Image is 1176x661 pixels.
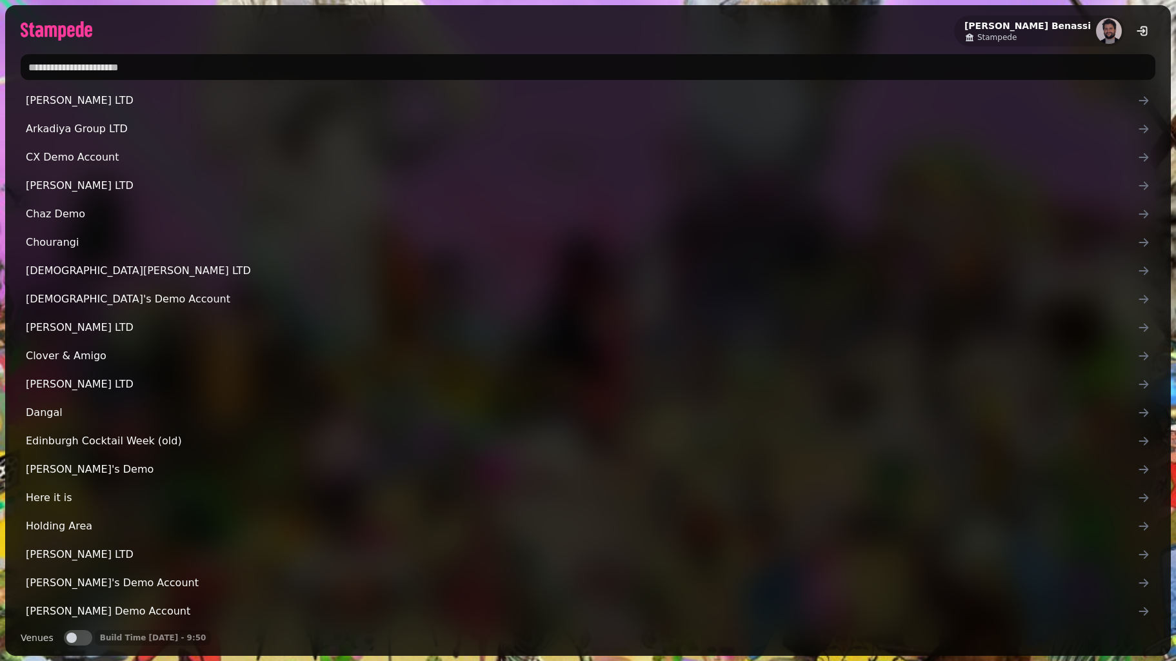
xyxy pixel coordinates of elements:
button: logout [1130,18,1155,44]
span: Edinburgh Cocktail Week (old) [26,433,1137,449]
span: CX Demo Account [26,150,1137,165]
span: [PERSON_NAME] LTD [26,93,1137,108]
a: Chaz Demo [21,201,1155,227]
a: [PERSON_NAME] LTD [21,542,1155,567]
span: [PERSON_NAME] LTD [26,547,1137,562]
a: [PERSON_NAME] LTD [21,371,1155,397]
h2: [PERSON_NAME] Benassi [964,19,1091,32]
a: Clover & Amigo [21,343,1155,369]
span: [DEMOGRAPHIC_DATA]'s Demo Account [26,291,1137,307]
a: [PERSON_NAME] LTD [21,173,1155,199]
span: Chaz Demo [26,206,1137,222]
a: [PERSON_NAME] LTD [21,315,1155,340]
a: Here it is [21,485,1155,511]
a: CX Demo Account [21,144,1155,170]
label: Venues [21,630,54,646]
a: Dangal [21,400,1155,426]
span: Chourangi [26,235,1137,250]
span: Dangal [26,405,1137,420]
span: [PERSON_NAME]'s Demo [26,462,1137,477]
span: Clover & Amigo [26,348,1137,364]
span: [PERSON_NAME]'s Demo Account [26,575,1137,591]
span: [DEMOGRAPHIC_DATA][PERSON_NAME] LTD [26,263,1137,279]
span: [PERSON_NAME] LTD [26,320,1137,335]
a: [PERSON_NAME]'s Demo [21,457,1155,482]
img: aHR0cHM6Ly93d3cuZ3JhdmF0YXIuY29tL2F2YXRhci9mNWJlMmFiYjM4MjBmMGYzOTE3MzVlNWY5MTA5YzdkYz9zPTE1MCZkP... [1096,18,1122,44]
span: Stampede [977,32,1017,43]
span: Arkadiya Group LTD [26,121,1137,137]
a: Stampede [964,32,1091,43]
img: logo [21,21,92,41]
span: Holding Area [26,518,1137,534]
span: [PERSON_NAME] Demo Account [26,604,1137,619]
a: [DEMOGRAPHIC_DATA][PERSON_NAME] LTD [21,258,1155,284]
a: Chourangi [21,230,1155,255]
p: Build Time [DATE] - 9:50 [100,633,206,643]
a: [PERSON_NAME]'s Demo Account [21,570,1155,596]
span: [PERSON_NAME] LTD [26,377,1137,392]
a: [DEMOGRAPHIC_DATA]'s Demo Account [21,286,1155,312]
a: Holding Area [21,513,1155,539]
span: [PERSON_NAME] LTD [26,178,1137,193]
span: Here it is [26,490,1137,506]
a: Arkadiya Group LTD [21,116,1155,142]
a: [PERSON_NAME] Demo Account [21,598,1155,624]
a: [PERSON_NAME] LTD [21,88,1155,113]
a: Edinburgh Cocktail Week (old) [21,428,1155,454]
